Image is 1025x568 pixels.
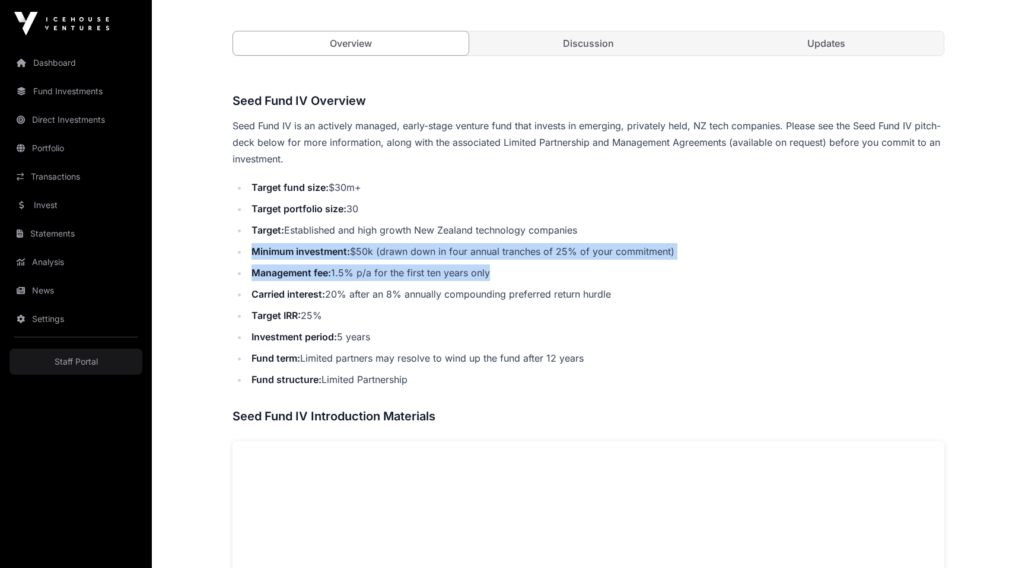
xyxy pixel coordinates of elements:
li: 1.5% p/a for the first ten years only [248,264,944,281]
a: Fund Investments [9,78,142,104]
li: Limited partners may resolve to wind up the fund after 12 years [248,350,944,366]
a: Analysis [9,249,142,275]
img: Icehouse Ventures Logo [14,12,109,36]
li: $50k (drawn down in four annual tranches of 25% of your commitment) [248,243,944,260]
h3: Seed Fund IV Overview [233,91,944,110]
li: 5 years [248,328,944,345]
a: Discussion [471,31,706,55]
li: 30 [248,200,944,217]
a: Staff Portal [9,349,142,375]
li: Established and high growth New Zealand technology companies [248,222,944,238]
a: Portfolio [9,135,142,161]
strong: Carried interest: [252,288,325,300]
li: Limited Partnership [248,371,944,388]
strong: Management fee: [252,267,331,279]
a: Direct Investments [9,107,142,133]
a: Transactions [9,164,142,190]
strong: Target fund size: [252,181,329,193]
li: 20% after an 8% annually compounding preferred return hurdle [248,286,944,302]
a: Statements [9,221,142,247]
li: 25% [248,307,944,324]
a: Settings [9,306,142,332]
strong: Target IRR: [252,309,301,321]
p: Seed Fund IV is an actively managed, early-stage venture fund that invests in emerging, privately... [233,117,944,167]
strong: Fund structure: [252,374,321,385]
strong: Target portfolio size: [252,203,346,215]
a: Updates [708,31,944,55]
a: News [9,277,142,304]
strong: Minimum investment: [252,245,350,257]
strong: Fund term: [252,352,300,364]
iframe: Chat Widget [966,511,1025,568]
h3: Seed Fund IV Introduction Materials [233,407,944,426]
a: Overview [233,31,469,56]
strong: Investment period: [252,331,337,343]
a: Invest [9,192,142,218]
a: Dashboard [9,50,142,76]
li: $30m+ [248,179,944,196]
strong: Target: [252,224,284,236]
nav: Tabs [233,31,944,55]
